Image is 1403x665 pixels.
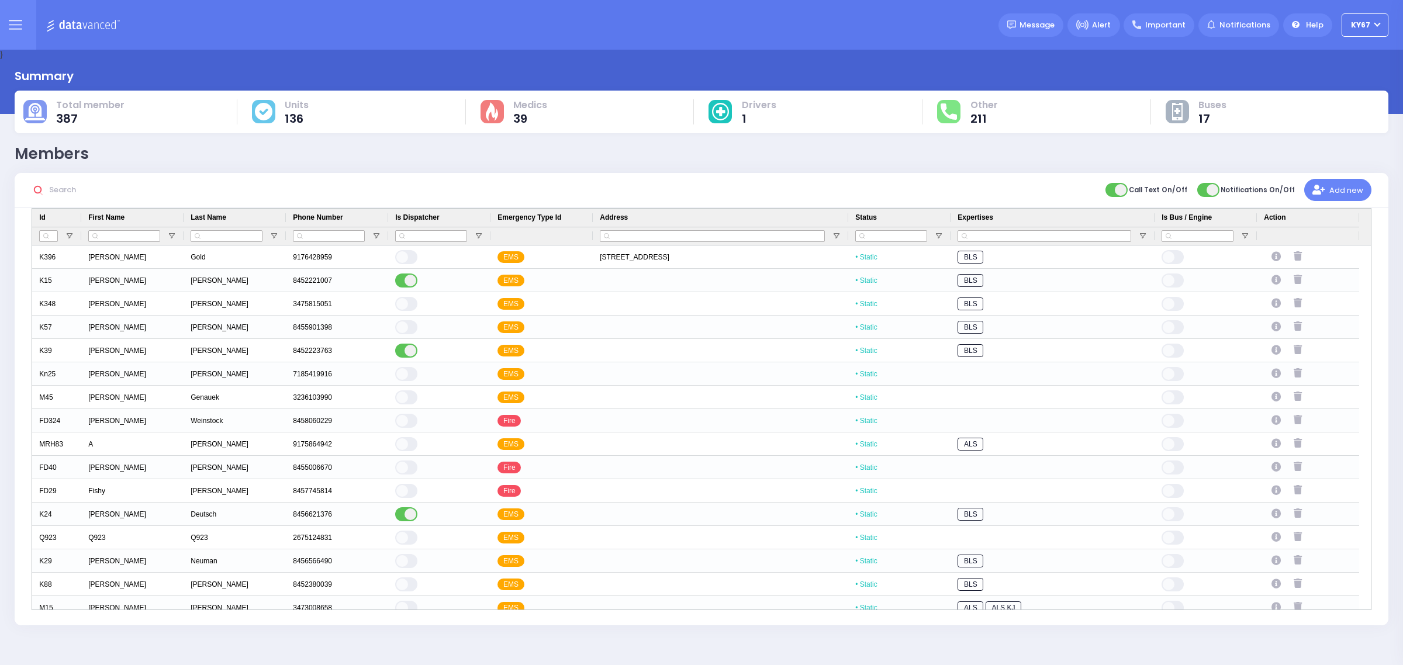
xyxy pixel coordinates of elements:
label: Notifications On/Off [1197,182,1295,198]
button: Open Filter Menu [1240,231,1250,241]
span: • [855,323,858,331]
div: Press SPACE to select this row. [32,362,1359,386]
div: 8452380039 [286,573,388,596]
span: • [855,510,858,518]
div: Gold [184,245,286,269]
span: • [855,300,858,308]
div: [PERSON_NAME] [184,316,286,339]
span: • [855,393,858,401]
span: Static [855,463,877,472]
span: EMS [497,555,524,567]
span: EMS [497,579,524,591]
div: K57 [32,316,81,339]
div: 7185419916 [286,362,388,386]
div: K24 [32,503,81,526]
span: Static [855,557,877,565]
span: EMS [497,438,524,451]
span: Fire [497,462,521,474]
span: Phone Number [293,213,343,221]
div: [PERSON_NAME] [184,269,286,292]
span: BLS [958,274,983,288]
div: 8458060229 [286,409,388,432]
img: Logo [46,18,124,32]
span: Notifications [1219,19,1270,31]
span: ALS [958,601,983,615]
div: Deutsch [184,503,286,526]
div: FD29 [32,479,81,503]
span: Static [855,580,877,588]
span: 39 [513,113,547,124]
div: FD40 [32,456,81,479]
span: EMS [497,508,524,521]
div: [PERSON_NAME] [184,362,286,386]
span: • [855,370,858,378]
span: ALS [958,438,983,451]
span: 1 [742,113,776,124]
button: Open Filter Menu [934,231,944,241]
img: medical-cause.svg [712,103,730,120]
span: • [855,580,858,588]
span: 136 [285,113,309,124]
div: M45 [32,386,81,409]
button: Open Filter Menu [832,231,841,241]
div: Press SPACE to select this row. [32,503,1359,526]
span: BLS [958,297,983,311]
span: KY67 [1351,20,1370,30]
span: BLS [958,508,983,521]
button: KY67 [1342,13,1388,37]
span: Expertises [958,213,993,221]
div: [PERSON_NAME] [81,386,184,409]
span: Static [855,300,877,308]
div: [PERSON_NAME] [81,339,184,362]
span: Static [855,417,877,425]
div: Q923 [32,526,81,549]
div: Press SPACE to select this row. [32,339,1359,362]
div: Press SPACE to select this row. [32,573,1359,596]
span: ALS KJ [986,601,1022,615]
span: Message [1020,19,1055,31]
input: Is Bus / Engine Filter Input [1162,230,1233,242]
span: EMS [497,321,524,334]
div: [PERSON_NAME] [81,245,184,269]
span: Action [1264,213,1285,221]
div: 8457745814 [286,479,388,503]
div: Press SPACE to select this row. [32,549,1359,573]
button: Open Filter Menu [1138,231,1148,241]
div: Press SPACE to select this row. [32,316,1359,339]
span: BLS [958,321,983,334]
span: First Name [88,213,125,221]
div: Press SPACE to select this row. [32,269,1359,292]
div: 3236103990 [286,386,388,409]
span: EMS [497,602,524,614]
span: Static [855,510,877,518]
span: • [855,557,858,565]
div: Press SPACE to select this row. [32,292,1359,316]
span: Static [855,393,877,401]
span: • [855,604,858,612]
span: Static [855,253,877,261]
span: Important [1145,19,1186,31]
span: EMS [497,345,524,357]
div: K348 [32,292,81,316]
span: Fire [497,485,521,497]
span: EMS [497,251,524,264]
input: Id Filter Input [39,230,58,242]
div: [PERSON_NAME] [81,292,184,316]
span: • [855,534,858,542]
div: 9175864942 [286,432,388,456]
img: message.svg [1007,20,1016,29]
span: Static [855,534,877,542]
input: Expertises Filter Input [958,230,1131,242]
div: Fishy [81,479,184,503]
button: Open Filter Menu [474,231,483,241]
div: [PERSON_NAME] [81,362,184,386]
img: total-cause.svg [25,103,45,120]
button: Open Filter Menu [269,231,279,241]
span: BLS [958,344,983,358]
div: 8455901398 [286,316,388,339]
div: [PERSON_NAME] [184,596,286,619]
span: Is Dispatcher [395,213,439,221]
label: Call Text On/Off [1105,182,1187,198]
span: Static [855,276,877,285]
div: [PERSON_NAME] [184,432,286,456]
